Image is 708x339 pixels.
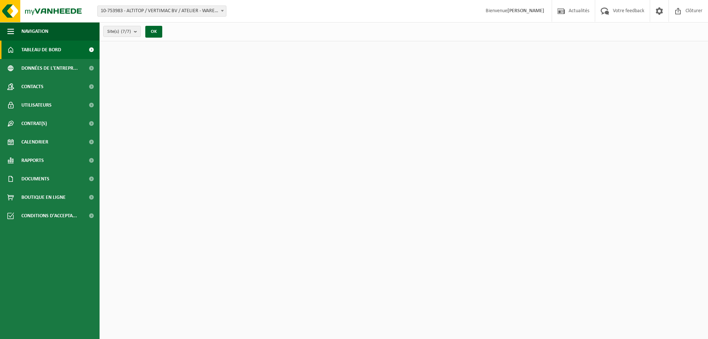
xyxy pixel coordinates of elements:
span: Calendrier [21,133,48,151]
span: Contacts [21,77,44,96]
span: Utilisateurs [21,96,52,114]
span: Rapports [21,151,44,170]
count: (7/7) [121,29,131,34]
span: Conditions d'accepta... [21,207,77,225]
strong: [PERSON_NAME] [507,8,544,14]
span: 10-753983 - ALTITOP / VERTIMAC BV / ATELIER - WAREGEM [97,6,226,17]
span: Contrat(s) [21,114,47,133]
button: Site(s)(7/7) [103,26,141,37]
span: Tableau de bord [21,41,61,59]
span: Navigation [21,22,48,41]
span: 10-753983 - ALTITOP / VERTIMAC BV / ATELIER - WAREGEM [98,6,226,16]
button: OK [145,26,162,38]
span: Données de l'entrepr... [21,59,78,77]
span: Site(s) [107,26,131,37]
span: Boutique en ligne [21,188,66,207]
span: Documents [21,170,49,188]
